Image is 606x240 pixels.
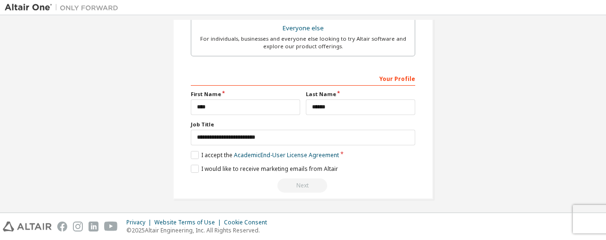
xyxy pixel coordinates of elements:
[154,219,224,226] div: Website Terms of Use
[89,222,98,231] img: linkedin.svg
[224,219,273,226] div: Cookie Consent
[191,178,415,193] div: Provide a valid email to continue
[73,222,83,231] img: instagram.svg
[306,90,415,98] label: Last Name
[104,222,118,231] img: youtube.svg
[191,121,415,128] label: Job Title
[191,90,300,98] label: First Name
[5,3,123,12] img: Altair One
[57,222,67,231] img: facebook.svg
[191,71,415,86] div: Your Profile
[197,35,409,50] div: For individuals, businesses and everyone else looking to try Altair software and explore our prod...
[191,165,338,173] label: I would like to receive marketing emails from Altair
[234,151,339,159] a: Academic End-User License Agreement
[191,151,339,159] label: I accept the
[126,219,154,226] div: Privacy
[126,226,273,234] p: © 2025 Altair Engineering, Inc. All Rights Reserved.
[197,22,409,35] div: Everyone else
[3,222,52,231] img: altair_logo.svg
